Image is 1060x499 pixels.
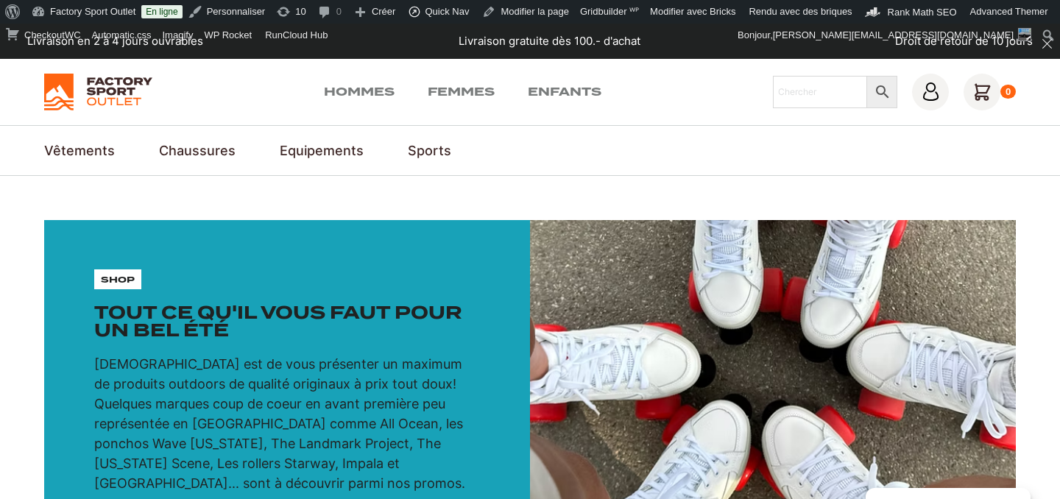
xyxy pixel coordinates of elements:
div: 0 [1000,85,1016,99]
a: Equipements [280,141,364,160]
a: Enfants [528,83,601,101]
a: Hommes [324,83,395,101]
a: Sports [408,141,451,160]
p: Livraison gratuite dès 100.- d'achat [459,33,640,50]
a: En ligne [141,5,182,18]
h1: Tout ce qu'il vous faut pour un bel été [94,304,481,339]
a: WP Rocket [199,24,258,47]
div: RunCloud Hub [258,24,335,47]
p: shop [101,273,135,286]
span: [PERSON_NAME][EMAIL_ADDRESS][DOMAIN_NAME] [773,29,1014,40]
p: [DEMOGRAPHIC_DATA] est de vous présenter un maximum de produits outdoors de qualité originaux à p... [94,354,481,493]
img: Factory Sport Outlet [44,74,152,110]
a: Chaussures [159,141,236,160]
span: Rank Math SEO [888,7,957,18]
a: Imagify [158,24,199,47]
a: Automatic.css [87,24,158,47]
a: Femmes [428,83,495,101]
a: Bonjour, [732,24,1037,47]
input: Chercher [773,76,868,108]
a: Vêtements [44,141,115,160]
